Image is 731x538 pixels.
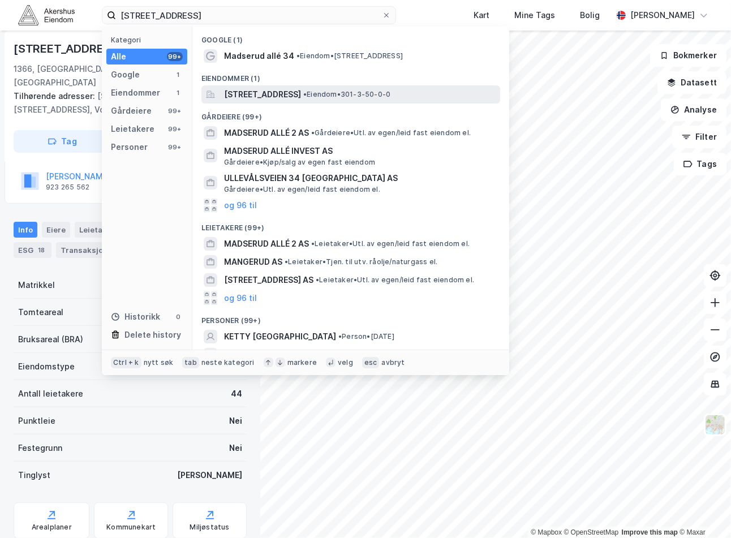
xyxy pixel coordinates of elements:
div: 99+ [167,124,183,134]
div: Miljøstatus [190,523,230,532]
span: Madserud allé 34 [224,49,294,63]
span: MADSERUD ALLÉ 2 AS [224,237,309,251]
div: Punktleie [18,414,55,428]
span: Leietaker • Utl. av egen/leid fast eiendom el. [316,276,474,285]
div: Kommunekart [106,523,156,532]
span: MADSERUD ALLÉ INVEST AS [224,144,496,158]
button: Tags [674,153,726,175]
div: [STREET_ADDRESS] [14,40,124,58]
div: Tomteareal [18,305,63,319]
span: • [303,90,307,98]
span: Eiendom • 301-3-50-0-0 [303,90,390,99]
div: Leietakere [75,222,140,238]
div: Kontrollprogram for chat [674,484,731,538]
a: Mapbox [531,528,562,536]
div: 18 [36,244,47,256]
div: tab [182,357,199,368]
div: Nei [229,441,242,455]
button: Tag [14,130,111,153]
span: [PERSON_NAME] [224,348,289,361]
span: • [311,128,315,137]
span: • [311,239,315,248]
span: [STREET_ADDRESS] AS [224,273,313,287]
div: Nei [229,414,242,428]
button: Filter [672,126,726,148]
div: esc [362,357,380,368]
div: [PERSON_NAME] [630,8,695,22]
div: 99+ [167,143,183,152]
span: Person • [DATE] [338,332,394,341]
iframe: Chat Widget [674,484,731,538]
a: OpenStreetMap [564,528,619,536]
div: avbryt [381,358,405,367]
div: Leietakere (99+) [192,214,509,235]
div: velg [338,358,353,367]
div: Leietakere [111,122,154,136]
div: 0 [174,312,183,321]
div: Alle [111,50,126,63]
div: [STREET_ADDRESS], [STREET_ADDRESS], Vollsveien 13e [14,89,238,117]
div: ESG [14,242,51,258]
div: Google (1) [192,27,509,47]
div: Eiendommer (1) [192,65,509,85]
button: Bokmerker [650,44,726,67]
span: Gårdeiere • Utl. av egen/leid fast eiendom el. [224,185,380,194]
span: • [285,257,288,266]
button: Analyse [661,98,726,121]
img: akershus-eiendom-logo.9091f326c980b4bce74ccdd9f866810c.svg [18,5,75,25]
div: Arealplaner [32,523,72,532]
div: Bolig [580,8,600,22]
div: Mine Tags [514,8,555,22]
div: Info [14,222,37,238]
div: Personer (99+) [192,307,509,328]
div: Tinglyst [18,468,50,482]
img: Z [704,414,726,436]
div: 99+ [167,106,183,115]
span: Tilhørende adresser: [14,91,97,101]
div: Delete history [124,328,181,342]
span: Leietaker • Tjen. til utv. råolje/naturgass el. [285,257,437,266]
span: [STREET_ADDRESS] [224,88,301,101]
div: Historikk [111,310,160,324]
div: nytt søk [144,358,174,367]
button: og 96 til [224,291,257,305]
div: Eiendomstype [18,360,75,373]
div: Antall leietakere [18,387,83,401]
div: Festegrunn [18,441,62,455]
div: Google [111,68,140,81]
div: 923 265 562 [46,183,89,192]
div: Kategori [111,36,187,44]
a: Improve this map [622,528,678,536]
span: Gårdeiere • Kjøp/salg av egen fast eiendom [224,158,375,167]
span: MADSERUD ALLÉ 2 AS [224,126,309,140]
span: MANGERUD AS [224,255,282,269]
button: og 96 til [224,199,257,212]
div: Personer [111,140,148,154]
div: Bruksareal (BRA) [18,333,83,346]
span: • [316,276,319,284]
span: KETTY [GEOGRAPHIC_DATA] [224,330,336,343]
div: Transaksjoner [56,242,134,258]
div: Eiere [42,222,70,238]
div: 1 [174,88,183,97]
div: [PERSON_NAME] [177,468,242,482]
span: • [338,332,342,341]
button: Datasett [657,71,726,94]
span: Eiendom • [STREET_ADDRESS] [296,51,403,61]
span: • [296,51,300,60]
div: Ctrl + k [111,357,141,368]
input: Søk på adresse, matrikkel, gårdeiere, leietakere eller personer [116,7,382,24]
span: Gårdeiere • Utl. av egen/leid fast eiendom el. [311,128,471,137]
div: 1366, [GEOGRAPHIC_DATA], [GEOGRAPHIC_DATA] [14,62,161,89]
div: 99+ [167,52,183,61]
div: Eiendommer [111,86,160,100]
div: markere [287,358,317,367]
div: Matrikkel [18,278,55,292]
div: Kart [474,8,489,22]
div: Gårdeiere (99+) [192,104,509,124]
div: neste kategori [201,358,255,367]
div: 1 [174,70,183,79]
span: ULLEVÅLSVEIEN 34 [GEOGRAPHIC_DATA] AS [224,171,496,185]
div: 44 [231,387,242,401]
span: Leietaker • Utl. av egen/leid fast eiendom el. [311,239,470,248]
